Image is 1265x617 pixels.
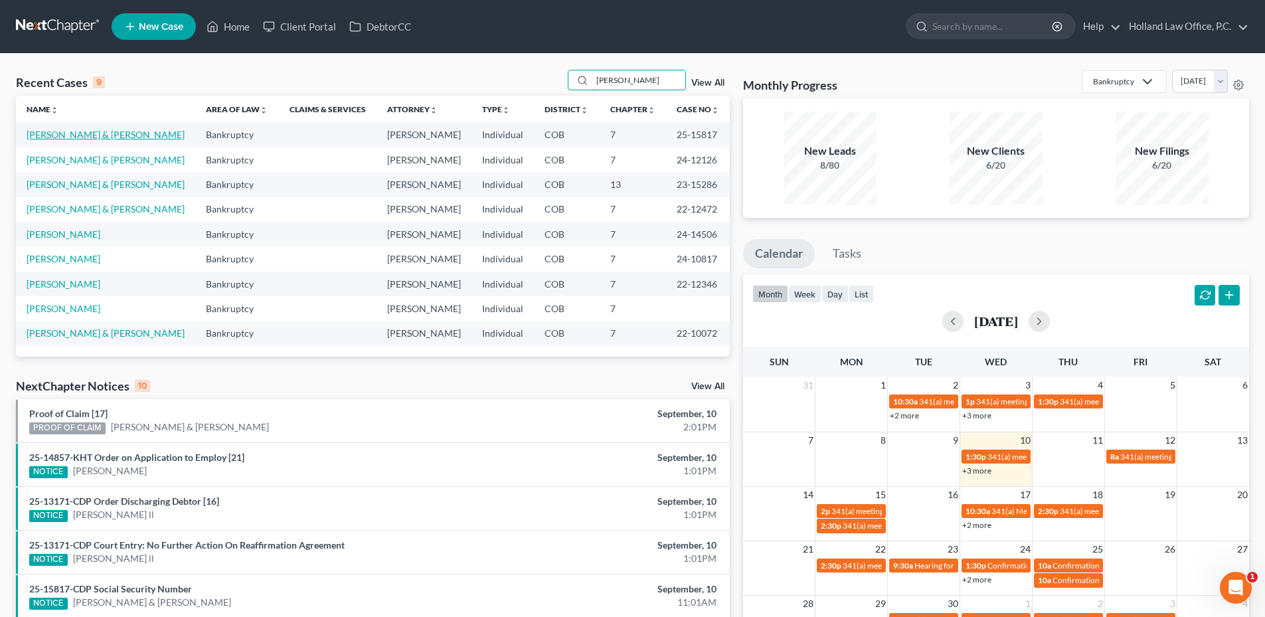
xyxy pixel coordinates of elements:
div: NOTICE [29,554,68,566]
a: Case Nounfold_more [677,104,719,114]
td: COB [534,321,599,346]
td: [PERSON_NAME] [377,147,471,172]
span: 341(a) meeting for [PERSON_NAME] [987,452,1116,462]
td: [PERSON_NAME] [377,296,471,321]
span: 8 [879,432,887,448]
div: 1:01PM [496,552,717,565]
td: Bankruptcy [195,246,278,271]
span: Mon [840,356,863,367]
span: 27 [1236,541,1249,557]
div: 1:01PM [496,508,717,521]
td: 22-12346 [666,272,730,296]
a: View All [691,78,724,88]
td: 22-12472 [666,197,730,222]
span: 21 [801,541,815,557]
td: Individual [471,321,534,346]
a: Area of Lawunfold_more [206,104,268,114]
a: View All [691,382,724,391]
a: [PERSON_NAME] & [PERSON_NAME] [27,203,185,215]
span: New Case [139,22,183,32]
td: Individual [471,122,534,147]
td: Bankruptcy [195,197,278,222]
div: 6/20 [1116,159,1209,172]
span: 2 [952,377,960,393]
span: 26 [1163,541,1177,557]
i: unfold_more [50,106,58,114]
a: Typeunfold_more [482,104,510,114]
a: Home [200,15,256,39]
a: Help [1076,15,1121,39]
td: 7 [600,296,666,321]
td: COB [534,246,599,271]
div: September, 10 [496,539,717,552]
span: 29 [874,596,887,612]
td: COB [534,197,599,222]
a: Chapterunfold_more [610,104,655,114]
span: 3 [1024,377,1032,393]
a: [PERSON_NAME] & [PERSON_NAME] [27,327,185,339]
span: Hearing for [PERSON_NAME] [914,561,1018,571]
span: 10a [1038,561,1051,571]
span: 7 [807,432,815,448]
div: NOTICE [29,598,68,610]
span: Wed [985,356,1007,367]
td: Individual [471,172,534,197]
i: unfold_more [502,106,510,114]
th: Claims & Services [279,96,377,122]
td: 7 [600,197,666,222]
td: 7 [600,272,666,296]
div: NOTICE [29,510,68,522]
td: 7 [600,222,666,246]
a: [PERSON_NAME] [27,228,100,240]
a: Districtunfold_more [545,104,588,114]
span: 1 [879,377,887,393]
div: PROOF OF CLAIM [29,422,106,434]
td: 7 [600,321,666,346]
a: 25-13171-CDP Court Entry: No Further Action On Reaffirmation Agreement [29,539,345,551]
td: COB [534,122,599,147]
a: Proof of Claim [17] [29,408,108,419]
div: 9 [93,76,105,88]
a: +3 more [962,466,991,476]
td: 24-14506 [666,222,730,246]
span: 23 [946,541,960,557]
span: 11 [1091,432,1104,448]
a: [PERSON_NAME] ll [73,508,154,521]
span: 22 [874,541,887,557]
span: 341(a) meeting for [PERSON_NAME] & [PERSON_NAME] [919,397,1118,406]
span: 2 [1096,596,1104,612]
td: 13 [600,172,666,197]
span: 5 [1169,377,1177,393]
h3: Monthly Progress [743,77,837,93]
td: Bankruptcy [195,321,278,346]
td: [PERSON_NAME] [377,197,471,222]
div: 8/80 [784,159,877,172]
button: day [821,285,849,303]
td: 24-12126 [666,147,730,172]
span: 341(a) meeting for [PERSON_NAME] & [PERSON_NAME] [976,397,1175,406]
div: 6/20 [950,159,1043,172]
iframe: Intercom live chat [1220,572,1252,604]
div: September, 10 [496,582,717,596]
td: Individual [471,246,534,271]
span: 341(a) meeting for [PERSON_NAME] [843,561,971,571]
span: 1 [1247,572,1258,582]
input: Search by name... [932,14,1054,39]
span: 14 [801,487,815,503]
span: 13 [1236,432,1249,448]
span: 4 [1096,377,1104,393]
span: 341(a) meeting for [PERSON_NAME] [1060,506,1188,516]
span: Sun [770,356,789,367]
a: [PERSON_NAME] & [PERSON_NAME] [73,596,231,609]
td: [PERSON_NAME] [377,172,471,197]
td: 24-10817 [666,246,730,271]
span: 1:30p [966,561,986,571]
a: Nameunfold_more [27,104,58,114]
span: Thu [1058,356,1078,367]
td: Individual [471,197,534,222]
div: 2:01PM [496,420,717,434]
i: unfold_more [711,106,719,114]
a: 25-14857-KHT Order on Application to Employ [21] [29,452,244,463]
i: unfold_more [580,106,588,114]
td: 7 [600,147,666,172]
